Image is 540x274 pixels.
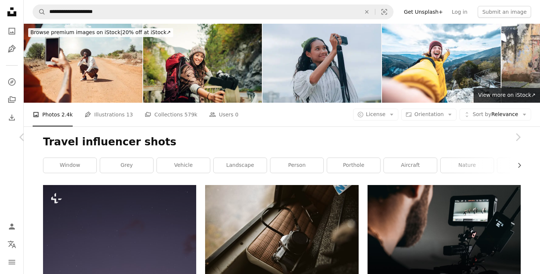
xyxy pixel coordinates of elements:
[4,75,19,89] a: Explore
[184,110,197,119] span: 579k
[30,29,171,35] span: 20% off at iStock ↗
[43,135,521,149] h1: Travel influencer shots
[33,4,394,19] form: Find visuals sitewide
[4,42,19,56] a: Illustrations
[401,109,457,121] button: Orientation
[353,109,399,121] button: License
[4,219,19,234] a: Log in / Sign up
[478,6,531,18] button: Submit an image
[414,111,444,117] span: Orientation
[43,158,96,173] a: window
[359,5,375,19] button: Clear
[4,255,19,270] button: Menu
[375,5,393,19] button: Visual search
[447,6,472,18] a: Log in
[4,92,19,107] a: Collections
[24,24,178,42] a: Browse premium images on iStock|20% off at iStock↗
[145,103,197,126] a: Collections 579k
[472,111,491,117] span: Sort by
[214,158,267,173] a: landscape
[100,158,153,173] a: grey
[126,110,133,119] span: 13
[157,158,210,173] a: vehicle
[478,92,536,98] span: View more on iStock ↗
[24,24,142,103] img: Phone, man and happy to take photo on road trip, travel or holiday in nature together. Smartphone...
[441,158,494,173] a: nature
[143,24,262,103] img: Live streaming in the nature. Female vlogger explorer.
[4,237,19,252] button: Language
[327,158,380,173] a: porthole
[263,24,381,103] img: Young woman taking picture while travel
[4,24,19,39] a: Photos
[205,232,358,239] a: black and silver dslr camera on brown wooden table
[472,111,518,118] span: Relevance
[33,5,46,19] button: Search Unsplash
[270,158,323,173] a: person
[235,110,238,119] span: 0
[460,109,531,121] button: Sort byRelevance
[85,103,133,126] a: Illustrations 13
[366,111,386,117] span: License
[209,103,238,126] a: Users 0
[399,6,447,18] a: Get Unsplash+
[30,29,122,35] span: Browse premium images on iStock |
[382,24,501,103] img: Happy hiker taking selfie on the top of the mountain - Young man having fun on weekend activity o...
[495,102,540,173] a: Next
[474,88,540,103] a: View more on iStock↗
[384,158,437,173] a: aircraft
